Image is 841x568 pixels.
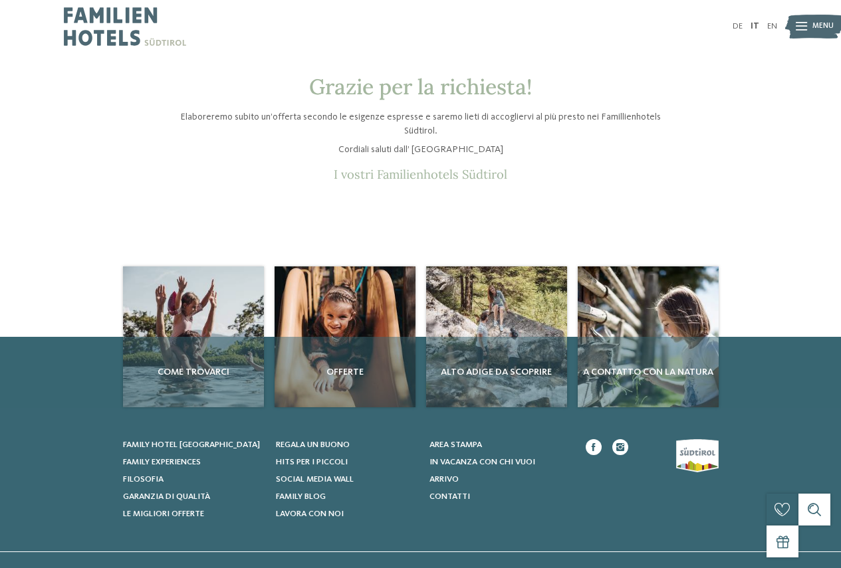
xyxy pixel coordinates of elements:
span: Area stampa [429,440,482,449]
span: Hits per i piccoli [276,458,348,466]
img: Richiesta [578,266,719,407]
span: Social Media Wall [276,475,354,484]
span: Lavora con noi [276,510,344,518]
a: Social Media Wall [276,474,416,486]
a: Regala un buono [276,439,416,451]
img: Richiesta [123,266,264,407]
a: Garanzia di qualità [123,491,263,503]
a: Hits per i piccoli [276,456,416,468]
a: Area stampa [429,439,570,451]
span: Filosofia [123,475,164,484]
p: Elaboreremo subito un’offerta secondo le esigenze espresse e saremo lieti di accogliervi al più p... [168,110,673,137]
a: DE [733,22,743,31]
span: Family hotel [GEOGRAPHIC_DATA] [123,440,260,449]
span: Menu [812,21,834,32]
span: In vacanza con chi vuoi [429,458,535,466]
span: Offerte [280,365,410,379]
a: In vacanza con chi vuoi [429,456,570,468]
a: Lavora con noi [276,508,416,520]
a: Filosofia [123,474,263,486]
p: I vostri Familienhotels Südtirol [168,167,673,181]
a: Richiesta Come trovarci [123,266,264,407]
span: Family experiences [123,458,201,466]
a: Contatti [429,491,570,503]
span: A contatto con la natura [583,365,713,379]
span: Come trovarci [128,365,259,379]
a: Arrivo [429,474,570,486]
a: Family Blog [276,491,416,503]
span: Regala un buono [276,440,350,449]
span: Garanzia di qualità [123,492,210,501]
span: Le migliori offerte [123,510,204,518]
a: Richiesta Alto Adige da scoprire [426,266,567,407]
span: Family Blog [276,492,326,501]
a: EN [767,22,777,31]
img: Richiesta [275,266,416,407]
a: Le migliori offerte [123,508,263,520]
a: Family experiences [123,456,263,468]
a: Richiesta A contatto con la natura [578,266,719,407]
span: Alto Adige da scoprire [431,365,562,379]
span: Contatti [429,492,470,501]
a: Family hotel [GEOGRAPHIC_DATA] [123,439,263,451]
a: Richiesta Offerte [275,266,416,407]
span: Arrivo [429,475,459,484]
img: Richiesta [426,266,567,407]
p: Cordiali saluti dall’ [GEOGRAPHIC_DATA] [168,143,673,156]
span: Grazie per la richiesta! [309,73,532,100]
a: IT [751,22,759,31]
